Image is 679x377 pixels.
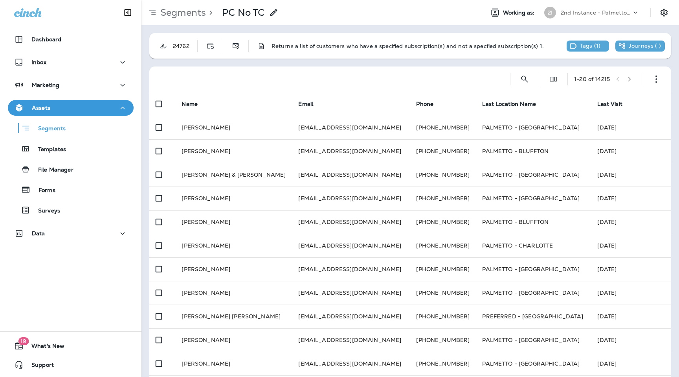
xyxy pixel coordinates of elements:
[416,100,433,107] span: Phone
[476,116,591,139] td: PALMETTO - [GEOGRAPHIC_DATA]
[292,328,410,352] td: [EMAIL_ADDRESS][DOMAIN_NAME]
[591,328,671,352] td: [DATE]
[8,181,134,198] button: Forms
[31,36,61,43] p: Dashboard
[591,116,671,139] td: [DATE]
[591,210,671,234] td: [DATE]
[298,100,313,107] span: Email
[410,281,476,305] td: [PHONE_NUMBER]
[157,7,206,18] p: Segments
[482,100,536,107] span: Last Location Name
[580,43,600,50] p: Tags ( 1 )
[476,187,591,210] td: PALMETTO - [GEOGRAPHIC_DATA]
[591,257,671,281] td: [DATE]
[476,305,591,328] td: PREFERRED - [GEOGRAPHIC_DATA]
[591,163,671,187] td: [DATE]
[272,43,560,68] p: Returns a list of customers who have a specified subscription(s) and not a specfied subscription(...
[8,77,134,93] button: Marketing
[591,139,671,163] td: [DATE]
[175,305,292,328] td: [PERSON_NAME] [PERSON_NAME]
[32,105,50,111] p: Assets
[591,187,671,210] td: [DATE]
[175,163,292,187] td: [PERSON_NAME] & [PERSON_NAME]
[175,139,292,163] td: [PERSON_NAME]
[175,257,292,281] td: [PERSON_NAME]
[30,146,66,153] p: Templates
[8,100,134,116] button: Assets
[175,281,292,305] td: [PERSON_NAME]
[8,202,134,218] button: Surveys
[476,328,591,352] td: PALMETTO - [GEOGRAPHIC_DATA]
[32,82,59,88] p: Marketing
[657,6,671,20] button: Settings
[591,352,671,375] td: [DATE]
[182,100,198,107] span: Name
[8,225,134,241] button: Data
[574,76,610,82] div: 1 - 20 of 14215
[544,7,556,18] div: 2I
[591,234,671,257] td: [DATE]
[476,210,591,234] td: PALMETTO - BLUFFTON
[292,163,410,187] td: [EMAIL_ADDRESS][DOMAIN_NAME]
[32,230,45,237] p: Data
[8,120,134,137] button: Segments
[545,71,561,87] button: Edit Fields
[175,328,292,352] td: [PERSON_NAME]
[410,328,476,352] td: [PHONE_NUMBER]
[292,210,410,234] td: [EMAIL_ADDRESS][DOMAIN_NAME]
[175,187,292,210] td: [PERSON_NAME]
[24,362,54,371] span: Support
[175,234,292,257] td: [PERSON_NAME]
[292,234,410,257] td: [EMAIL_ADDRESS][DOMAIN_NAME]
[222,7,264,18] p: PC No TC
[561,9,631,16] p: 2nd Instance - Palmetto Exterminators LLC
[410,210,476,234] td: [PHONE_NUMBER]
[410,139,476,163] td: [PHONE_NUMBER]
[410,116,476,139] td: [PHONE_NUMBER]
[117,5,139,20] button: Collapse Sidebar
[8,338,134,354] button: 19What's New
[410,163,476,187] td: [PHONE_NUMBER]
[517,71,532,87] button: Search Segments
[30,207,60,215] p: Surveys
[228,38,244,54] button: Distinct Emails
[597,100,622,107] span: Last Visit
[156,38,171,54] button: Customer Only
[30,166,73,174] p: File Manager
[410,352,476,375] td: [PHONE_NUMBER]
[18,337,29,345] span: 19
[31,187,55,194] p: Forms
[30,125,66,133] p: Segments
[31,59,46,65] p: Inbox
[175,352,292,375] td: [PERSON_NAME]
[591,305,671,328] td: [DATE]
[8,357,134,373] button: Support
[292,257,410,281] td: [EMAIL_ADDRESS][DOMAIN_NAME]
[292,305,410,328] td: [EMAIL_ADDRESS][DOMAIN_NAME]
[476,352,591,375] td: PALMETTO - [GEOGRAPHIC_DATA]
[476,163,591,187] td: PALMETTO - [GEOGRAPHIC_DATA]
[175,210,292,234] td: [PERSON_NAME]
[292,352,410,375] td: [EMAIL_ADDRESS][DOMAIN_NAME]
[476,257,591,281] td: PALMETTO - [GEOGRAPHIC_DATA]
[202,38,218,54] button: Dynamic
[24,343,64,352] span: What's New
[629,43,661,50] p: Journeys ( )
[410,257,476,281] td: [PHONE_NUMBER]
[292,116,410,139] td: [EMAIL_ADDRESS][DOMAIN_NAME]
[292,187,410,210] td: [EMAIL_ADDRESS][DOMAIN_NAME]
[410,305,476,328] td: [PHONE_NUMBER]
[410,187,476,210] td: [PHONE_NUMBER]
[8,31,134,47] button: Dashboard
[171,43,197,49] div: 24762
[292,281,410,305] td: [EMAIL_ADDRESS][DOMAIN_NAME]
[175,116,292,139] td: [PERSON_NAME]
[206,7,213,18] p: >
[615,41,665,52] div: This segment is not used in any journeys
[253,38,269,54] button: Description
[591,281,671,305] td: [DATE]
[503,9,536,16] span: Working as:
[8,161,134,177] button: File Manager
[476,234,591,257] td: PALMETTO - CHARLOTTE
